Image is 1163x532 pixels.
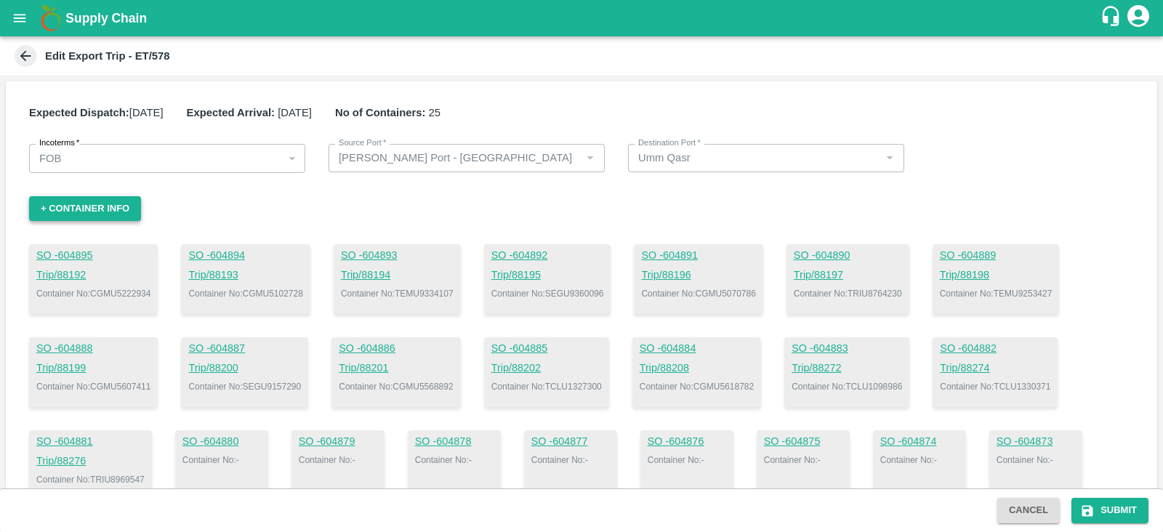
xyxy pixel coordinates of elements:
[341,287,454,300] p: Container No: TEMU9334107
[764,434,842,450] a: SO -604875
[641,248,755,264] a: SO -604891
[188,380,301,393] p: Container No: SEGU9157290
[188,341,301,357] a: SO -604887
[641,287,755,300] p: Container No: CGMU5070786
[39,150,62,166] p: FOB
[997,454,1075,467] p: Container No: -
[940,380,1050,393] p: Container No: TCLU1330371
[415,434,494,450] a: SO -604878
[188,287,302,300] p: Container No: CGMU5102728
[415,454,494,467] p: Container No: -
[341,248,454,264] a: SO -604893
[648,434,726,450] a: SO -604876
[491,341,602,357] a: SO -604885
[36,287,150,300] p: Container No: CGMU5222934
[491,380,602,393] p: Container No: TCLU1327300
[182,434,261,450] a: SO -604880
[3,1,36,35] button: open drawer
[940,248,1053,264] a: SO -604889
[36,4,65,33] img: logo
[188,248,302,264] a: SO -604894
[641,267,755,283] a: Trip/88196
[45,50,170,62] b: Edit Export Trip - ET/578
[940,267,1053,283] a: Trip/88198
[794,248,902,264] a: SO -604890
[792,341,902,357] a: SO -604883
[940,287,1053,300] p: Container No: TEMU9253427
[29,196,141,222] button: + Container Info
[794,287,902,300] p: Container No: TRIU8764230
[36,267,150,283] a: Trip/88192
[491,360,602,376] a: Trip/88202
[335,105,440,121] p: 25
[36,434,145,450] a: SO -604881
[36,341,150,357] a: SO -604888
[182,454,261,467] p: Container No: -
[299,434,377,450] a: SO -604879
[491,267,604,283] a: Trip/88195
[880,454,959,467] p: Container No: -
[299,454,377,467] p: Container No: -
[794,267,902,283] a: Trip/88197
[333,148,576,167] input: Select Source port
[940,360,1050,376] a: Trip/88274
[1071,498,1148,523] button: Submit
[997,498,1060,523] button: Cancel
[187,107,275,118] b: Expected Arrival:
[638,137,701,149] label: Destination Port
[36,360,150,376] a: Trip/88199
[764,454,842,467] p: Container No: -
[880,434,959,450] a: SO -604874
[65,11,147,25] b: Supply Chain
[339,341,453,357] a: SO -604886
[339,360,453,376] a: Trip/88201
[339,137,386,149] label: Source Port
[491,248,604,264] a: SO -604892
[640,380,754,393] p: Container No: CGMU5618782
[531,454,610,467] p: Container No: -
[188,267,302,283] a: Trip/88193
[339,380,453,393] p: Container No: CGMU5568892
[632,148,876,167] input: Select Destination port
[792,360,902,376] a: Trip/88272
[491,287,604,300] p: Container No: SEGU9360096
[36,380,150,393] p: Container No: CGMU5607411
[792,380,902,393] p: Container No: TCLU1098986
[36,473,145,486] p: Container No: TRIU8969547
[640,341,754,357] a: SO -604884
[940,341,1050,357] a: SO -604882
[648,454,726,467] p: Container No: -
[188,360,301,376] a: Trip/88200
[36,248,150,264] a: SO -604895
[29,105,164,121] p: [DATE]
[187,105,312,121] p: [DATE]
[341,267,454,283] a: Trip/88194
[36,454,145,469] a: Trip/88276
[640,360,754,376] a: Trip/88208
[1100,5,1125,31] div: customer-support
[335,107,426,118] b: No of Containers:
[1125,3,1151,33] div: account of current user
[29,107,129,118] b: Expected Dispatch:
[65,8,1100,28] a: Supply Chain
[39,137,79,149] label: Incoterms
[531,434,610,450] a: SO -604877
[997,434,1075,450] a: SO -604873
